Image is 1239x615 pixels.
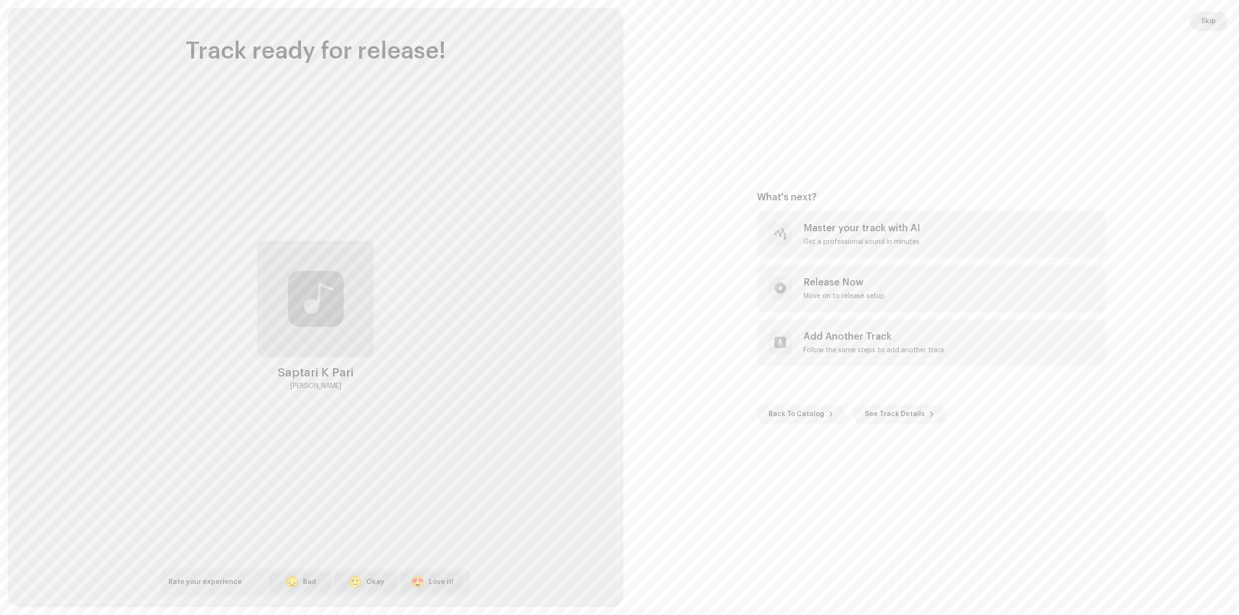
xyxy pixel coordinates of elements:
[278,365,354,380] div: Saptari K Pari
[803,292,885,300] div: Move on to release setup
[348,576,363,588] div: 🙂
[168,579,242,585] span: Rate your experience
[803,238,920,246] div: Get a professional sound in minutes
[769,405,824,424] span: Back To Catalog
[757,405,846,424] button: Back To Catalog
[290,380,341,392] div: [PERSON_NAME]
[757,265,1105,312] re-a-post-create-item: Release Now
[285,576,299,588] div: 😞
[1190,12,1227,31] button: Skip
[429,577,453,587] div: Love it!
[853,405,946,424] button: See Track Details
[366,577,384,587] div: Okay
[303,577,316,587] div: Bad
[410,576,425,588] div: 😍
[186,39,446,64] div: Track ready for release!
[803,331,945,343] div: Add Another Track
[757,211,1105,257] re-a-post-create-item: Master your track with AI
[1201,12,1216,31] span: Skip
[757,319,1105,366] re-a-post-create-item: Add Another Track
[803,223,920,234] div: Master your track with AI
[803,277,885,288] div: Release Now
[803,346,945,354] div: Follow the same steps to add another track
[757,192,1105,203] div: What's next?
[865,405,925,424] span: See Track Details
